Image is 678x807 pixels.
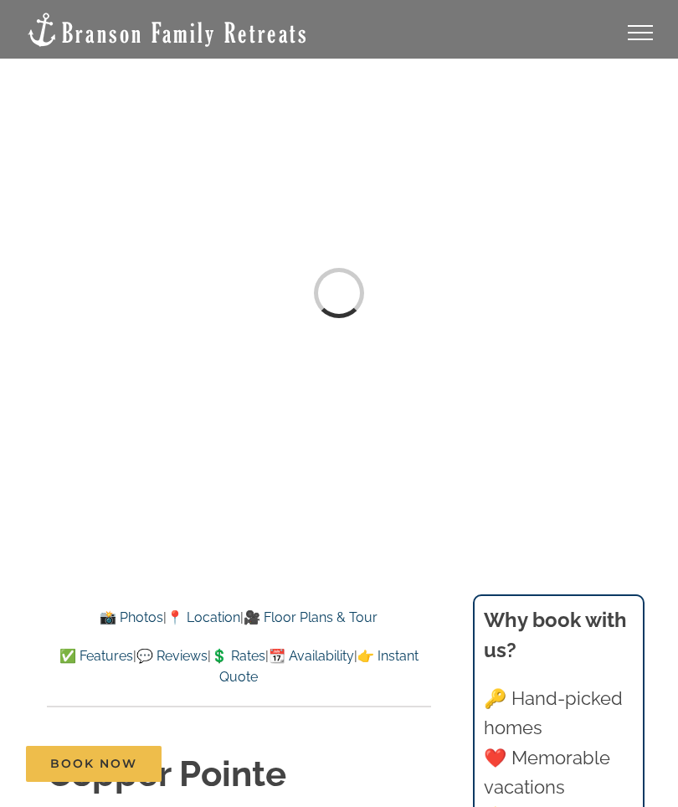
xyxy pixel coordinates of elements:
[59,648,133,664] a: ✅ Features
[25,11,309,49] img: Branson Family Retreats Logo
[607,25,674,40] a: Toggle Menu
[219,648,419,686] a: 👉 Instant Quote
[269,648,354,664] a: 📆 Availability
[167,609,240,625] a: 📍 Location
[100,609,163,625] a: 📸 Photos
[305,259,373,327] div: Loading...
[26,746,162,782] a: Book Now
[50,757,137,771] span: Book Now
[47,645,431,688] p: | | | |
[244,609,378,625] a: 🎥 Floor Plans & Tour
[484,605,634,666] h3: Why book with us?
[211,648,265,664] a: 💲 Rates
[136,648,208,664] a: 💬 Reviews
[47,607,431,629] p: | |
